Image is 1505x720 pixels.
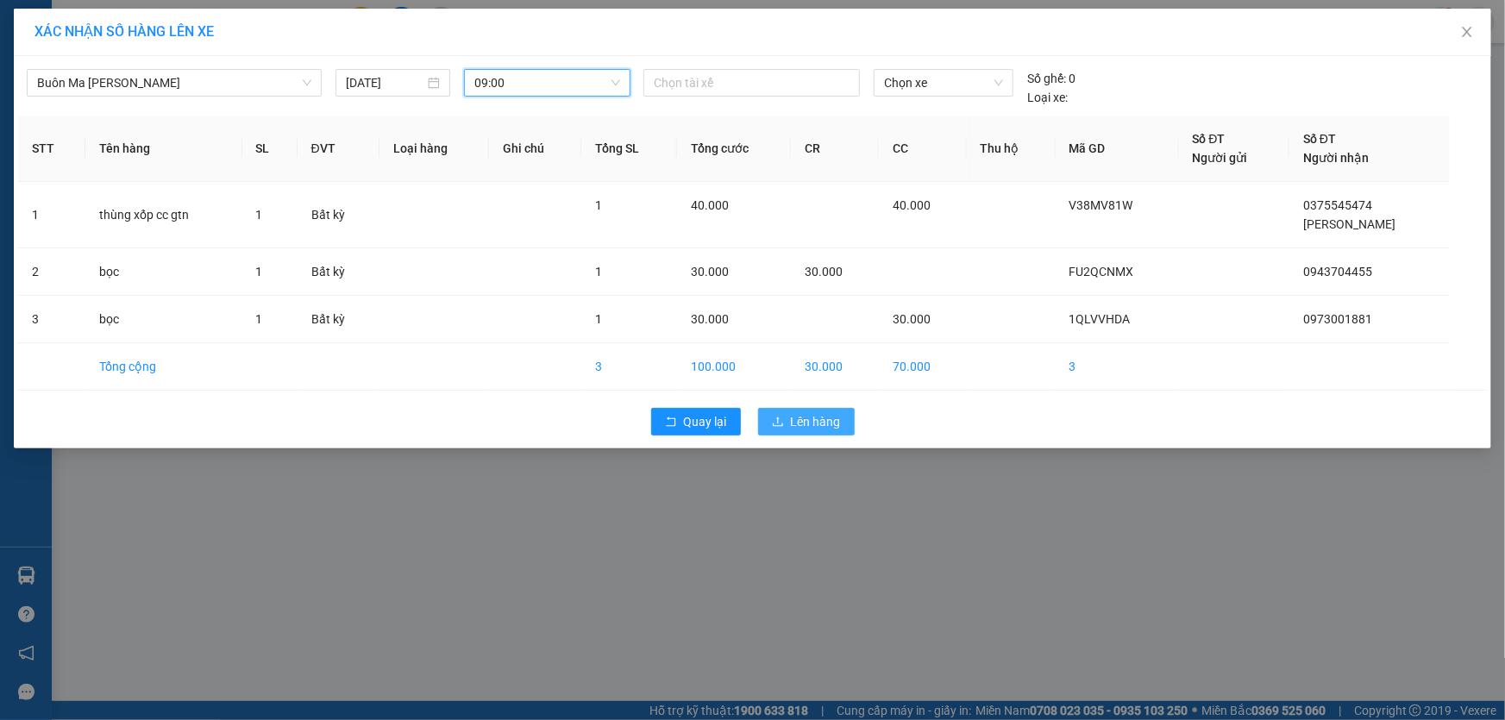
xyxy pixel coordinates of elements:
[85,343,242,391] td: Tổng cộng
[677,343,791,391] td: 100.000
[1193,132,1226,146] span: Số ĐT
[758,408,855,435] button: uploadLên hàng
[85,116,242,182] th: Tên hàng
[256,208,263,222] span: 1
[242,116,298,182] th: SL
[1069,265,1134,279] span: FU2QCNMX
[256,265,263,279] span: 1
[1303,151,1369,165] span: Người nhận
[18,116,85,182] th: STT
[1056,343,1179,391] td: 3
[805,265,843,279] span: 30.000
[85,296,242,343] td: bọc
[691,265,729,279] span: 30.000
[489,116,581,182] th: Ghi chú
[879,116,967,182] th: CC
[595,198,602,212] span: 1
[1069,198,1133,212] span: V38MV81W
[1460,25,1474,39] span: close
[879,343,967,391] td: 70.000
[595,265,602,279] span: 1
[651,408,741,435] button: rollbackQuay lại
[884,70,1003,96] span: Chọn xe
[691,312,729,326] span: 30.000
[18,248,85,296] td: 2
[1303,217,1395,231] span: [PERSON_NAME]
[1303,198,1372,212] span: 0375545474
[665,416,677,429] span: rollback
[1027,69,1075,88] div: 0
[18,296,85,343] td: 3
[85,182,242,248] td: thùng xốp cc gtn
[474,70,620,96] span: 09:00
[85,248,242,296] td: bọc
[772,416,784,429] span: upload
[1303,132,1336,146] span: Số ĐT
[1027,88,1068,107] span: Loại xe:
[1027,69,1066,88] span: Số ghế:
[581,343,677,391] td: 3
[677,116,791,182] th: Tổng cước
[967,116,1056,182] th: Thu hộ
[346,73,424,92] input: 13/08/2025
[298,116,379,182] th: ĐVT
[256,312,263,326] span: 1
[791,116,879,182] th: CR
[1056,116,1179,182] th: Mã GD
[684,412,727,431] span: Quay lại
[581,116,677,182] th: Tổng SL
[298,182,379,248] td: Bất kỳ
[1303,312,1372,326] span: 0973001881
[34,23,214,40] span: XÁC NHẬN SỐ HÀNG LÊN XE
[1443,9,1491,57] button: Close
[1303,265,1372,279] span: 0943704455
[18,182,85,248] td: 1
[893,198,931,212] span: 40.000
[691,198,729,212] span: 40.000
[1069,312,1131,326] span: 1QLVVHDA
[37,70,311,96] span: Buôn Ma Thuột - Đak Mil
[893,312,931,326] span: 30.000
[379,116,489,182] th: Loại hàng
[1193,151,1248,165] span: Người gửi
[791,343,879,391] td: 30.000
[791,412,841,431] span: Lên hàng
[595,312,602,326] span: 1
[298,296,379,343] td: Bất kỳ
[298,248,379,296] td: Bất kỳ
